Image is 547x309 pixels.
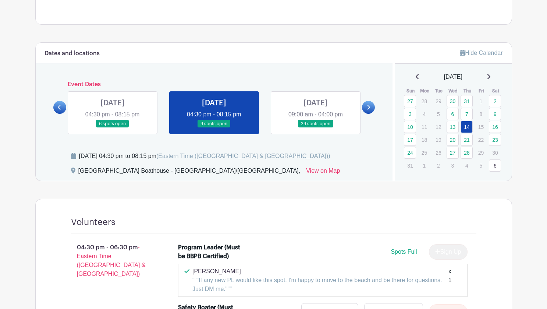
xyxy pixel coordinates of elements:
[432,160,444,171] p: 2
[461,108,473,120] a: 7
[489,121,501,133] a: 16
[45,50,100,57] h6: Dates and locations
[489,147,501,158] p: 30
[461,147,473,159] a: 28
[461,134,473,146] a: 21
[447,108,459,120] a: 6
[447,134,459,146] a: 20
[475,87,489,95] th: Fri
[475,147,487,158] p: 29
[460,50,502,56] a: Hide Calendar
[78,166,301,178] div: [GEOGRAPHIC_DATA] Boathouse - [GEOGRAPHIC_DATA]/[GEOGRAPHIC_DATA],
[432,134,444,145] p: 19
[447,160,459,171] p: 3
[461,121,473,133] a: 14
[446,87,461,95] th: Wed
[475,121,487,133] p: 15
[66,81,362,88] h6: Event Dates
[306,166,340,178] a: View on Map
[156,153,330,159] span: (Eastern Time ([GEOGRAPHIC_DATA] & [GEOGRAPHIC_DATA]))
[460,87,475,95] th: Thu
[59,240,167,281] p: 04:30 pm - 06:30 pm
[432,147,444,158] p: 26
[489,159,501,172] a: 6
[418,87,432,95] th: Mon
[418,108,430,120] p: 4
[77,244,146,277] span: - Eastern Time ([GEOGRAPHIC_DATA] & [GEOGRAPHIC_DATA])
[192,276,448,294] p: """If any new PL would like this spot, I'm happy to move to the beach and be there for questions....
[475,134,487,145] p: 22
[447,121,459,133] a: 13
[391,249,417,255] span: Spots Full
[418,160,430,171] p: 1
[404,108,416,120] a: 3
[432,108,444,120] p: 5
[178,243,242,261] div: Program Leader (Must be BBPB Certified)
[404,121,416,133] a: 10
[418,95,430,107] p: 28
[404,147,416,159] a: 24
[475,108,487,120] p: 8
[404,134,416,146] a: 17
[461,160,473,171] p: 4
[432,87,446,95] th: Tue
[475,95,487,107] p: 1
[489,95,501,107] a: 2
[418,121,430,133] p: 11
[404,160,416,171] p: 31
[404,95,416,107] a: 27
[489,108,501,120] a: 9
[418,134,430,145] p: 18
[404,87,418,95] th: Sun
[432,95,444,107] p: 29
[192,267,448,276] p: [PERSON_NAME]
[79,152,330,161] div: [DATE] 04:30 pm to 08:15 pm
[448,267,455,294] div: x 1
[461,95,473,107] a: 31
[447,147,459,159] a: 27
[418,147,430,158] p: 25
[475,160,487,171] p: 5
[447,95,459,107] a: 30
[489,87,503,95] th: Sat
[444,73,462,81] span: [DATE]
[489,134,501,146] a: 23
[432,121,444,133] p: 12
[71,217,116,228] h4: Volunteers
